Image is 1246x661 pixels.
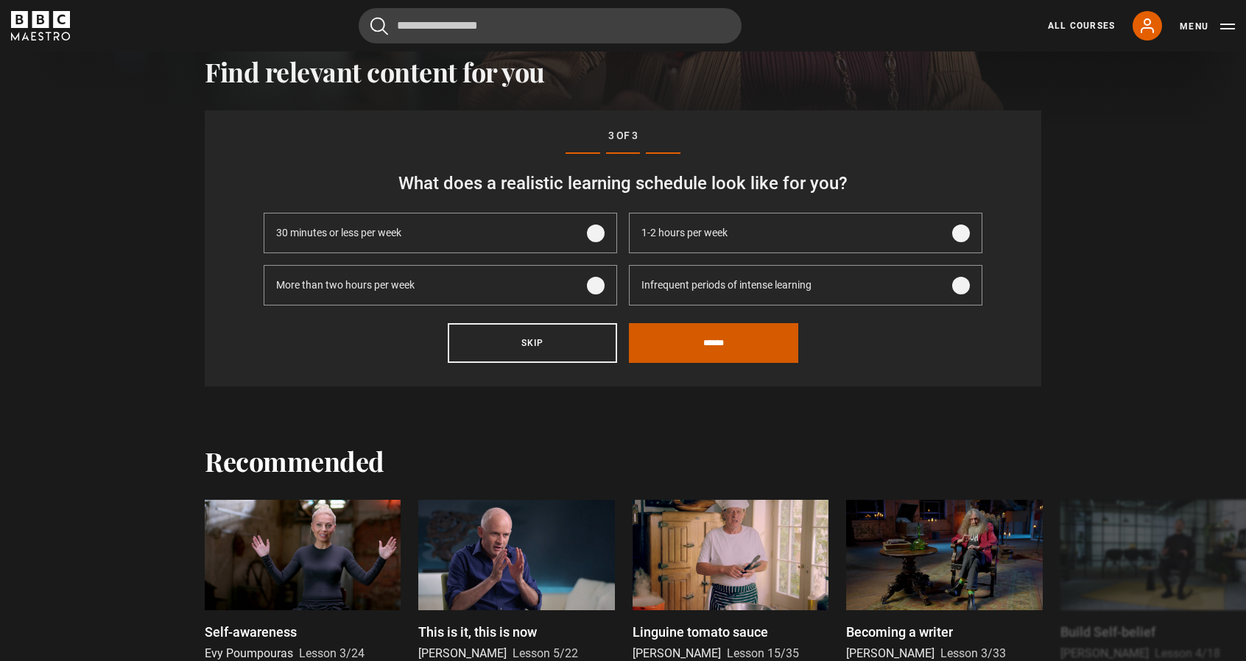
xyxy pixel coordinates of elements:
[264,172,982,195] h3: What does a realistic learning schedule look like for you?
[1155,646,1220,660] span: Lesson 4/18
[276,278,415,293] span: More than two hours per week
[633,622,768,642] p: Linguine tomato sauce
[641,225,728,241] span: 1-2 hours per week
[205,646,293,660] span: Evy Poumpouras
[370,17,388,35] button: Submit the search query
[633,646,721,660] span: [PERSON_NAME]
[1180,19,1235,34] button: Toggle navigation
[359,8,742,43] input: Search
[1060,622,1155,642] p: Build Self-belief
[513,646,578,660] span: Lesson 5/22
[205,445,384,476] h2: Recommended
[448,323,617,363] button: Skip
[641,278,812,293] span: Infrequent periods of intense learning
[418,622,537,642] p: This is it, this is now
[846,646,934,660] span: [PERSON_NAME]
[11,11,70,40] svg: BBC Maestro
[1060,646,1149,660] span: [PERSON_NAME]
[1048,19,1115,32] a: All Courses
[418,646,507,660] span: [PERSON_NAME]
[205,56,1041,87] h2: Find relevant content for you
[299,646,365,660] span: Lesson 3/24
[276,225,401,241] span: 30 minutes or less per week
[940,646,1006,660] span: Lesson 3/33
[264,128,982,144] p: 3 of 3
[846,622,953,642] p: Becoming a writer
[727,646,799,660] span: Lesson 15/35
[205,622,297,642] p: Self-awareness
